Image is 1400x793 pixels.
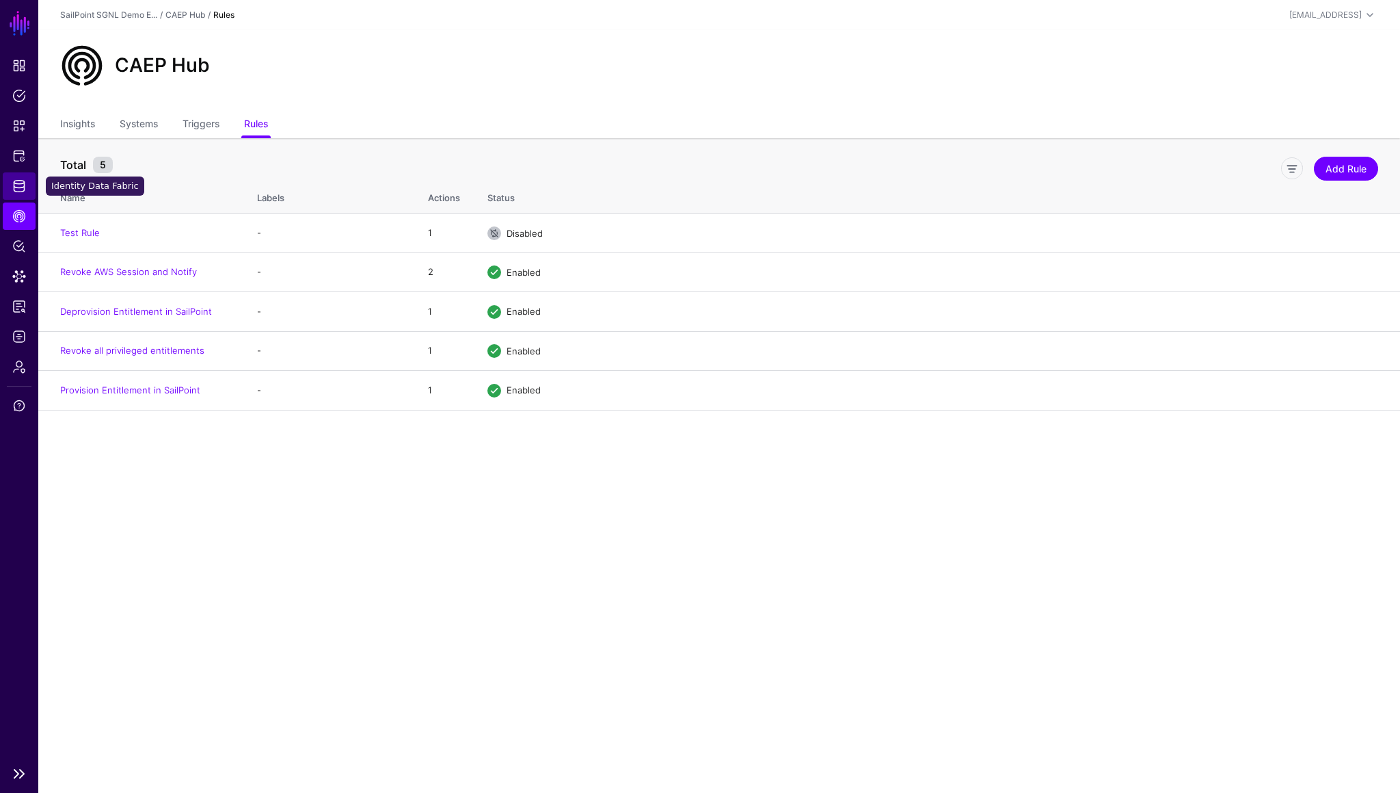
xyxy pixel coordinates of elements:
[3,172,36,200] a: Identity Data Fabric
[46,177,144,196] div: Identity Data Fabric
[414,213,474,252] td: 1
[1289,9,1362,21] div: [EMAIL_ADDRESS]
[3,82,36,109] a: Policies
[183,112,219,138] a: Triggers
[12,209,26,223] span: CAEP Hub
[414,292,474,331] td: 1
[60,266,197,277] a: Revoke AWS Session and Notify
[157,9,165,21] div: /
[243,252,414,291] td: -
[12,149,26,163] span: Protected Systems
[12,179,26,193] span: Identity Data Fabric
[115,54,210,77] h2: CAEP Hub
[60,227,100,238] a: Test Rule
[3,263,36,290] a: Data Lens
[3,323,36,350] a: Logs
[205,9,213,21] div: /
[3,112,36,140] a: Snippets
[243,292,414,331] td: -
[3,52,36,79] a: Dashboard
[60,10,157,20] a: SailPoint SGNL Demo E...
[3,233,36,260] a: Policy Lens
[12,119,26,133] span: Snippets
[12,270,26,283] span: Data Lens
[165,10,205,20] a: CAEP Hub
[3,142,36,170] a: Protected Systems
[60,385,200,395] a: Provision Entitlement in SailPoint
[507,267,541,278] span: Enabled
[414,331,474,370] td: 1
[507,346,541,356] span: Enabled
[414,178,474,213] th: Actions
[3,203,36,230] a: CAEP Hub
[38,178,243,213] th: Name
[60,112,95,138] a: Insights
[3,353,36,380] a: Admin
[12,330,26,343] span: Logs
[60,306,212,317] a: Deprovision Entitlement in SailPoint
[243,178,414,213] th: Labels
[60,345,204,356] a: Revoke all privileged entitlements
[12,239,26,253] span: Policy Lens
[414,371,474,410] td: 1
[12,399,26,413] span: Support
[12,89,26,103] span: Policies
[60,158,86,172] strong: Total
[507,385,541,395] span: Enabled
[12,360,26,374] span: Admin
[8,8,31,38] a: SGNL
[213,10,234,20] strong: Rules
[12,300,26,313] span: Reports
[474,178,1400,213] th: Status
[507,227,543,238] span: Disabled
[414,252,474,291] td: 2
[243,371,414,410] td: -
[93,157,113,173] small: 5
[507,306,541,317] span: Enabled
[3,293,36,320] a: Reports
[244,112,268,138] a: Rules
[1314,157,1378,181] a: Add Rule
[243,331,414,370] td: -
[120,112,158,138] a: Systems
[12,59,26,73] span: Dashboard
[243,213,414,252] td: -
